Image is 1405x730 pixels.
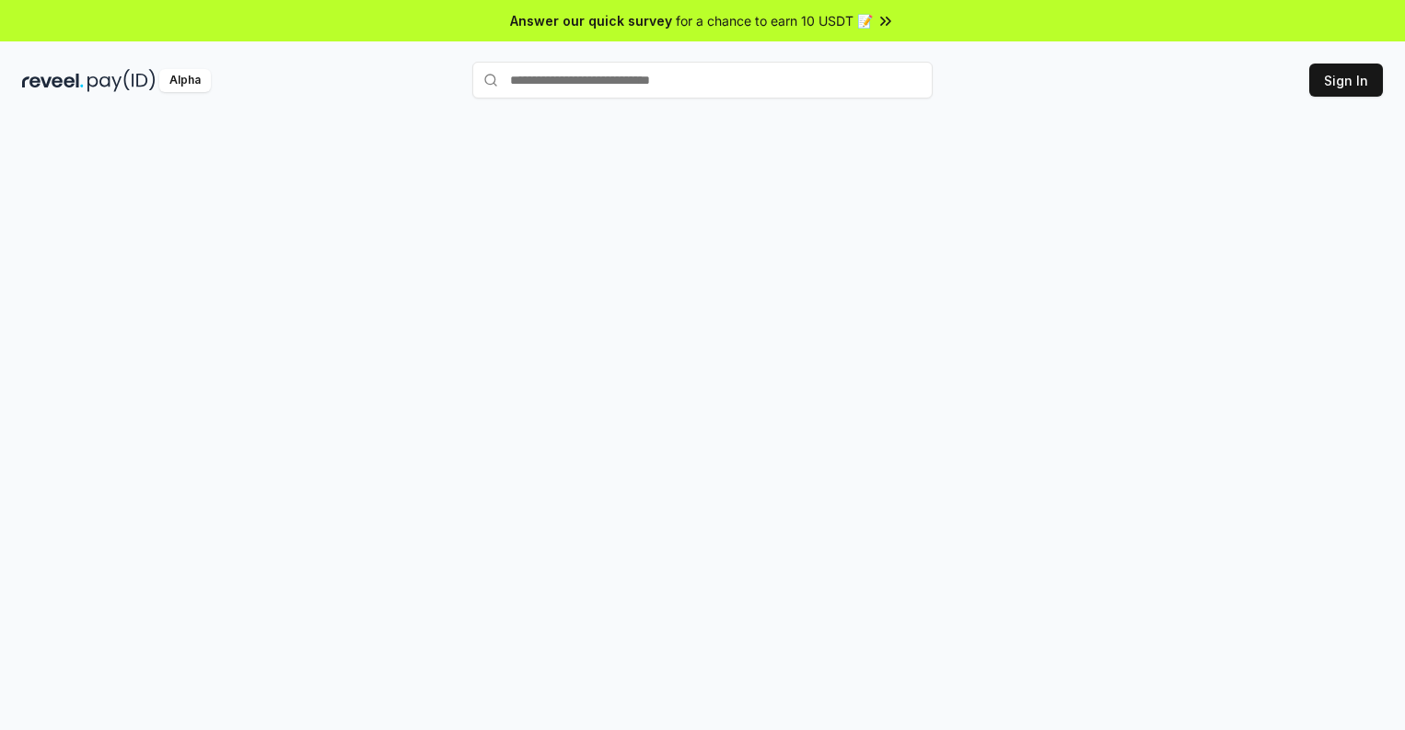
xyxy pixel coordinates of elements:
[159,69,211,92] div: Alpha
[1309,64,1383,97] button: Sign In
[22,69,84,92] img: reveel_dark
[510,11,672,30] span: Answer our quick survey
[676,11,873,30] span: for a chance to earn 10 USDT 📝
[87,69,156,92] img: pay_id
